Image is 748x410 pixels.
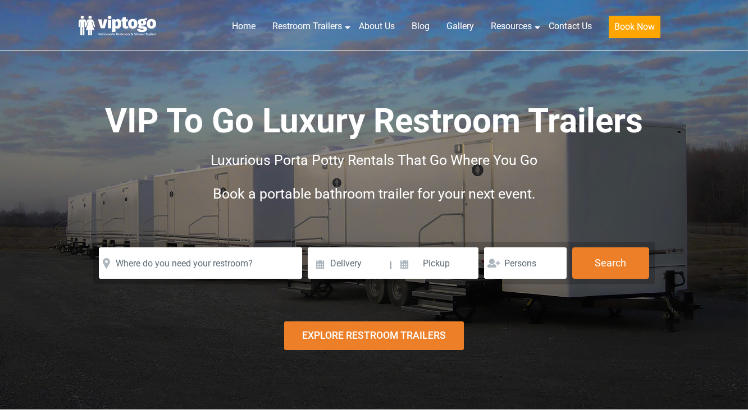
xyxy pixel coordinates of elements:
a: Contact Us [540,14,600,39]
input: Pickup [393,247,478,279]
span: Luxurious Porta Potty Rentals That Go Where You Go [211,152,537,168]
a: Book Now [600,14,669,45]
input: Where do you need your restroom? [99,247,302,279]
a: Home [224,14,264,39]
a: About Us [350,14,403,39]
a: Resources [482,14,540,39]
a: Restroom Trailers [264,14,350,39]
button: Search [572,247,649,279]
span: Book a portable bathroom trailer for your next event. [213,186,536,202]
span: | [390,247,392,283]
a: Gallery [438,14,482,39]
input: Persons [484,247,567,279]
input: Delivery [308,247,388,279]
a: Blog [403,14,438,39]
div: Explore Restroom Trailers [284,321,464,350]
button: Book Now [609,16,660,38]
span: VIP To Go Luxury Restroom Trailers [105,101,643,141]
